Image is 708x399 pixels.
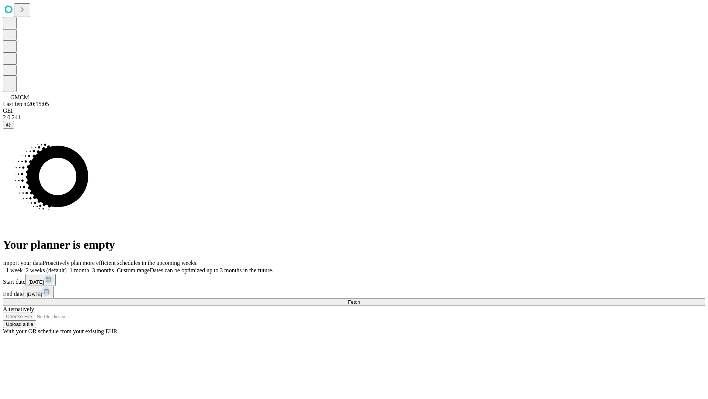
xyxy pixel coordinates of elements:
[3,108,705,114] div: GEI
[10,94,29,100] span: GMCM
[3,238,705,252] h1: Your planner is empty
[3,286,705,298] div: End date
[24,286,54,298] button: [DATE]
[43,260,198,266] span: Proactively plan more efficient schedules in the upcoming weeks.
[3,121,14,129] button: @
[6,267,23,273] span: 1 week
[70,267,89,273] span: 1 month
[3,298,705,306] button: Fetch
[28,279,44,285] span: [DATE]
[6,122,11,127] span: @
[117,267,150,273] span: Custom range
[3,274,705,286] div: Start date
[3,260,43,266] span: Import your data
[92,267,114,273] span: 3 months
[348,299,360,305] span: Fetch
[27,291,42,297] span: [DATE]
[3,306,34,312] span: Alternatively
[3,320,36,328] button: Upload a file
[25,274,56,286] button: [DATE]
[150,267,273,273] span: Dates can be optimized up to 3 months in the future.
[26,267,67,273] span: 2 weeks (default)
[3,114,705,121] div: 2.0.241
[3,101,49,107] span: Last fetch: 20:15:05
[3,328,117,334] span: With your OR schedule from your existing EHR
